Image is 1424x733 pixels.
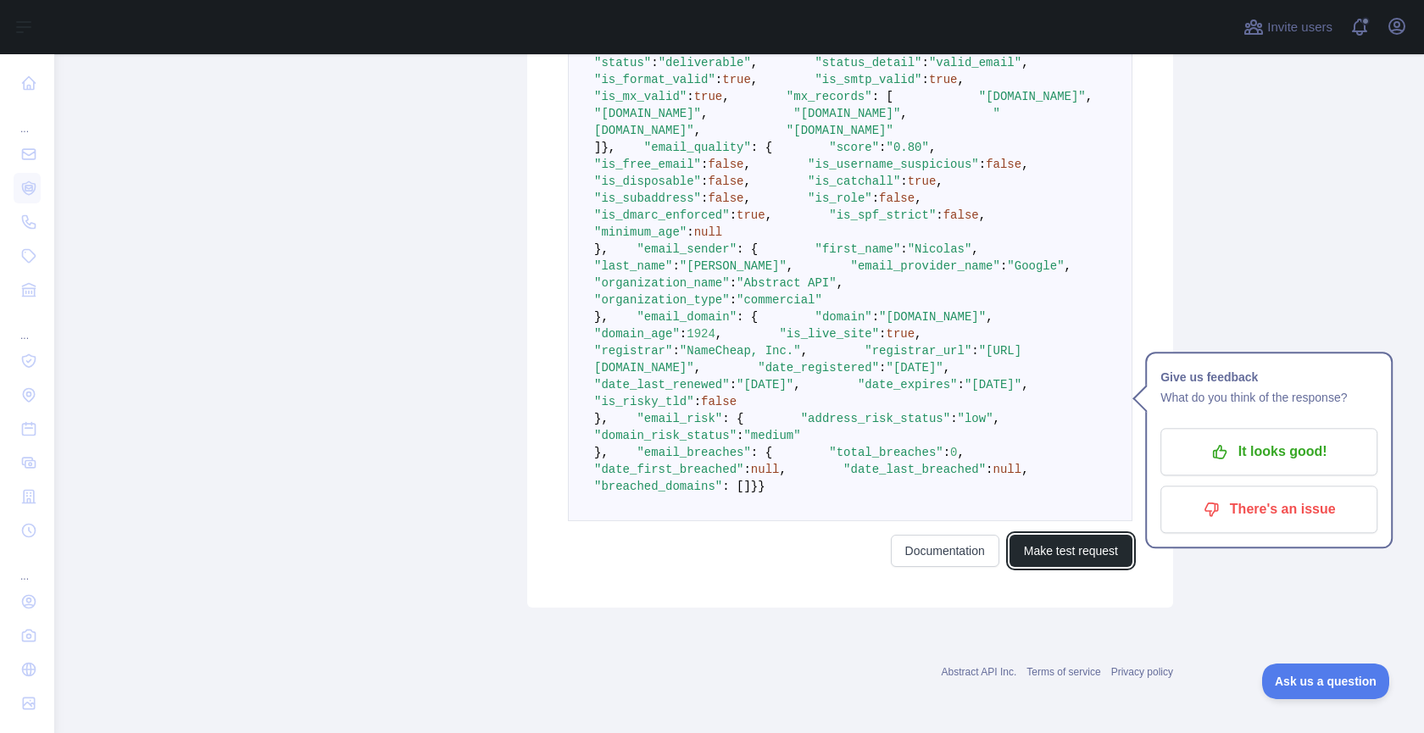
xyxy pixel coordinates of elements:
[779,463,786,476] span: ,
[594,327,680,341] span: "domain_age"
[715,73,722,86] span: :
[950,446,957,459] span: 0
[594,378,730,391] span: "date_last_renewed"
[14,549,41,583] div: ...
[787,124,893,137] span: "[DOMAIN_NAME]"
[900,175,907,188] span: :
[958,378,965,391] span: :
[986,463,993,476] span: :
[594,242,609,256] span: },
[1267,18,1332,37] span: Invite users
[594,310,609,324] span: },
[701,175,708,188] span: :
[908,242,972,256] span: "Nicolas"
[865,344,971,358] span: "registrar_url"
[1010,535,1132,567] button: Make test request
[801,344,808,358] span: ,
[929,141,936,154] span: ,
[936,175,943,188] span: ,
[737,378,793,391] span: "[DATE]"
[808,175,900,188] span: "is_catchall"
[971,242,978,256] span: ,
[743,463,750,476] span: :
[737,293,822,307] span: "commercial"
[765,208,772,222] span: ,
[787,90,872,103] span: "mx_records"
[743,429,800,442] span: "medium"
[815,310,871,324] span: "domain"
[787,259,793,273] span: ,
[993,412,1000,425] span: ,
[594,73,715,86] span: "is_format_valid"
[815,73,921,86] span: "is_smtp_valid"
[680,327,687,341] span: :
[879,141,886,154] span: :
[737,310,758,324] span: : {
[829,141,879,154] span: "score"
[594,293,730,307] span: "organization_type"
[942,666,1017,678] a: Abstract API Inc.
[730,276,737,290] span: :
[758,361,879,375] span: "date_registered"
[922,73,929,86] span: :
[594,158,701,171] span: "is_free_email"
[701,395,737,408] span: false
[594,192,701,205] span: "is_subaddress"
[979,158,986,171] span: :
[594,56,651,69] span: "status"
[751,141,772,154] span: : {
[829,446,943,459] span: "total_breaches"
[891,535,999,567] a: Documentation
[594,259,672,273] span: "last_name"
[637,310,737,324] span: "email_domain"
[722,73,751,86] span: true
[659,56,751,69] span: "deliverable"
[594,344,672,358] span: "registrar"
[808,192,872,205] span: "is_role"
[929,73,958,86] span: true
[730,293,737,307] span: :
[829,208,936,222] span: "is_spf_strict"
[872,192,879,205] span: :
[779,327,879,341] span: "is_live_site"
[594,480,722,493] span: "breached_domains"
[594,429,737,442] span: "domain_risk_status"
[943,446,950,459] span: :
[594,90,687,103] span: "is_mx_valid"
[793,107,900,120] span: "[DOMAIN_NAME]"
[1021,158,1028,171] span: ,
[887,327,915,341] span: true
[965,378,1021,391] span: "[DATE]"
[958,446,965,459] span: ,
[922,56,929,69] span: :
[872,310,879,324] span: :
[722,480,751,493] span: : []
[950,412,957,425] span: :
[737,276,837,290] span: "Abstract API"
[751,480,758,493] span: }
[737,429,743,442] span: :
[929,56,1021,69] span: "valid_email"
[986,310,993,324] span: ,
[637,446,750,459] span: "email_breaches"
[14,102,41,136] div: ...
[1000,259,1007,273] span: :
[1021,56,1028,69] span: ,
[993,463,1022,476] span: null
[701,192,708,205] span: :
[680,259,787,273] span: "[PERSON_NAME]"
[879,192,915,205] span: false
[751,56,758,69] span: ,
[708,192,743,205] span: false
[751,463,780,476] span: null
[594,446,609,459] span: },
[680,344,801,358] span: "NameCheap, Inc."
[1240,14,1336,41] button: Invite users
[651,56,658,69] span: :
[986,158,1021,171] span: false
[1065,259,1071,273] span: ,
[687,90,693,103] span: :
[715,327,722,341] span: ,
[943,361,950,375] span: ,
[14,308,41,342] div: ...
